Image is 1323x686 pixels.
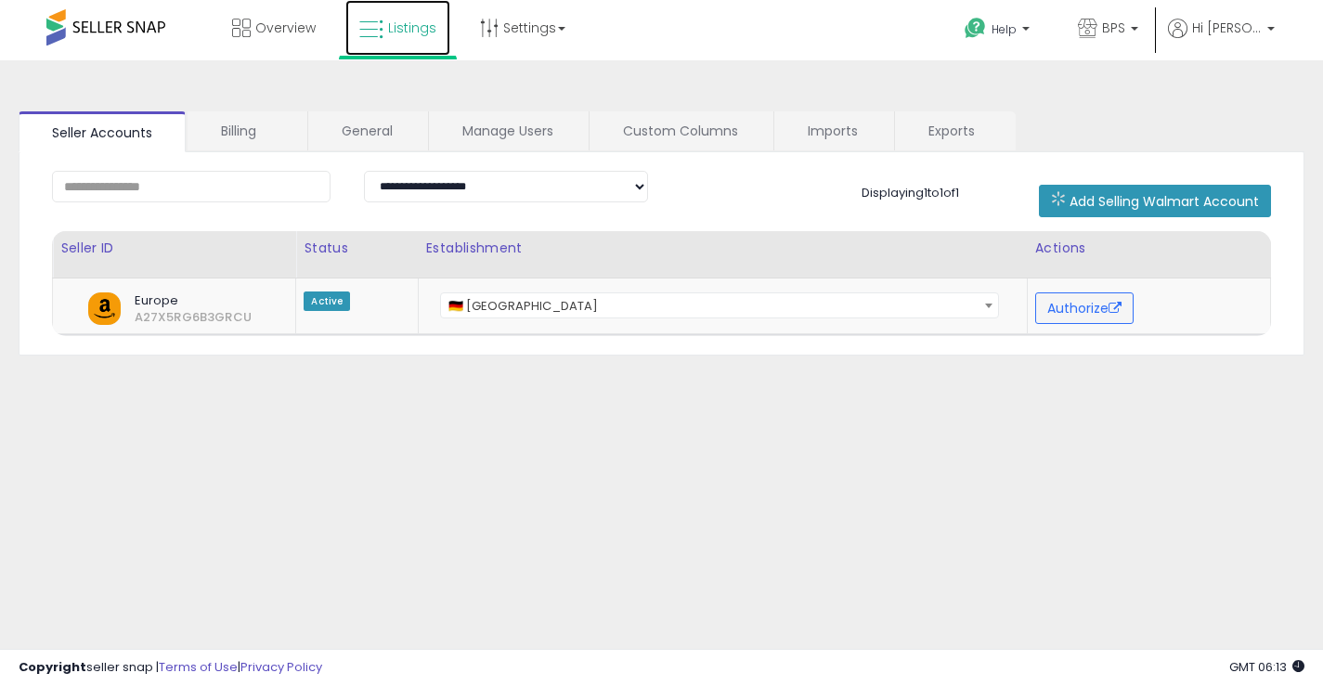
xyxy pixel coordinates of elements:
[1035,239,1263,258] div: Actions
[1192,19,1262,37] span: Hi [PERSON_NAME]
[159,658,238,676] a: Terms of Use
[308,111,426,150] a: General
[240,658,322,676] a: Privacy Policy
[774,111,892,150] a: Imports
[188,111,305,150] a: Billing
[388,19,436,37] span: Listings
[88,292,121,325] img: amazon.png
[590,111,772,150] a: Custom Columns
[1039,185,1271,217] button: Add Selling Walmart Account
[1229,658,1304,676] span: 2025-08-11 06:13 GMT
[19,659,322,677] div: seller snap | |
[895,111,1014,150] a: Exports
[964,17,987,40] i: Get Help
[992,21,1017,37] span: Help
[1035,292,1134,324] button: Authorize
[304,291,350,311] span: Active
[1168,19,1275,60] a: Hi [PERSON_NAME]
[426,239,1019,258] div: Establishment
[121,309,149,326] span: A27X5RG6B3GRCU
[1070,192,1259,211] span: Add Selling Walmart Account
[862,184,959,201] span: Displaying 1 to 1 of 1
[440,292,999,318] span: 🇩🇪 Germany
[255,19,316,37] span: Overview
[441,293,998,319] span: 🇩🇪 Germany
[19,111,186,152] a: Seller Accounts
[19,658,86,676] strong: Copyright
[429,111,587,150] a: Manage Users
[304,239,409,258] div: Status
[1102,19,1125,37] span: BPS
[121,292,254,309] span: Europe
[60,239,288,258] div: Seller ID
[950,3,1048,60] a: Help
